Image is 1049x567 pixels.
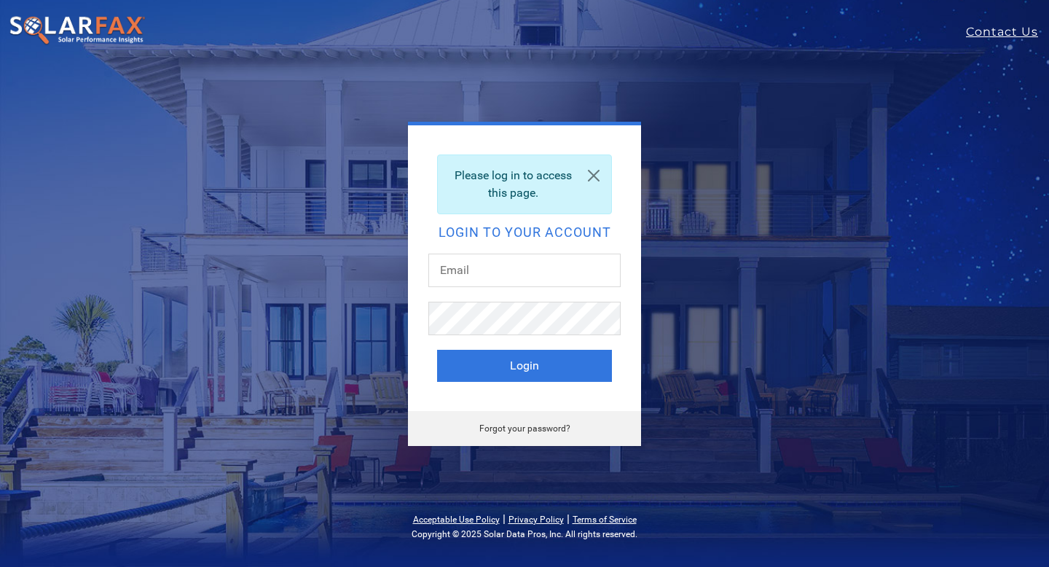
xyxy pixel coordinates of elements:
input: Email [428,254,621,287]
div: Please log in to access this page. [437,155,612,214]
button: Login [437,350,612,382]
a: Contact Us [966,23,1049,41]
a: Close [576,155,611,196]
a: Terms of Service [573,515,637,525]
a: Forgot your password? [479,423,570,434]
img: SolarFax [9,15,146,46]
a: Acceptable Use Policy [413,515,500,525]
a: Privacy Policy [508,515,564,525]
span: | [567,512,570,525]
span: | [503,512,506,525]
h2: Login to your account [437,226,612,239]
